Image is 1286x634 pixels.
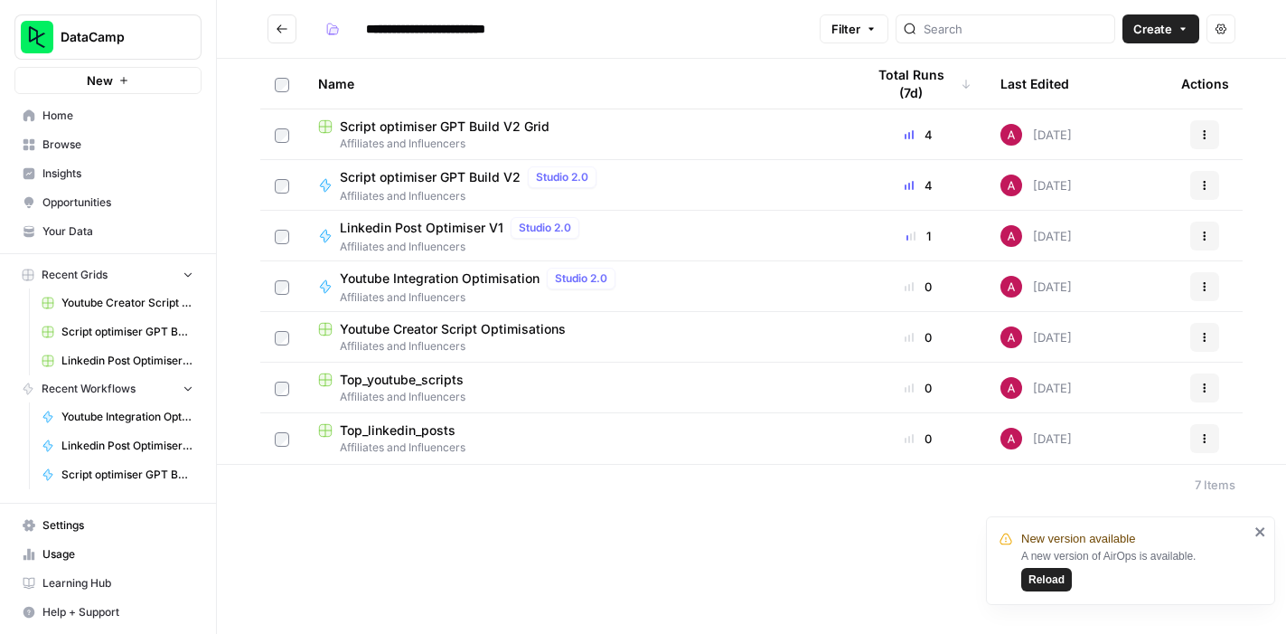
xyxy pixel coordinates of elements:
[14,511,202,540] a: Settings
[14,188,202,217] a: Opportunities
[14,130,202,159] a: Browse
[42,575,193,591] span: Learning Hub
[14,540,202,569] a: Usage
[340,219,503,237] span: Linkedin Post Optimiser V1
[1000,326,1072,348] div: [DATE]
[42,194,193,211] span: Opportunities
[14,598,202,627] button: Help + Support
[865,126,972,144] div: 4
[14,14,202,60] button: Workspace: DataCamp
[865,379,972,397] div: 0
[318,136,836,152] span: Affiliates and Influencers
[865,176,972,194] div: 4
[1000,124,1022,146] img: 43c7ryrks7gay32ec4w6nmwi11rw
[1000,225,1022,247] img: 43c7ryrks7gay32ec4w6nmwi11rw
[1028,572,1065,588] span: Reload
[1021,530,1135,548] span: New version available
[865,59,972,109] div: Total Runs (7d)
[268,14,296,43] button: Go back
[14,217,202,246] a: Your Data
[318,320,836,355] a: Youtube Creator Script OptimisationsAffiliates and Influencers
[536,169,588,185] span: Studio 2.0
[61,409,193,425] span: Youtube Integration Optimisation
[87,71,113,90] span: New
[1133,20,1172,38] span: Create
[14,569,202,598] a: Learning Hub
[318,440,836,456] span: Affiliates and Influencers
[318,268,836,306] a: Youtube Integration OptimisationStudio 2.0Affiliates and Influencers
[14,375,202,402] button: Recent Workflows
[340,421,455,440] span: Top_linkedin_posts
[1000,326,1022,348] img: 43c7ryrks7gay32ec4w6nmwi11rw
[865,227,972,245] div: 1
[340,239,587,255] span: Affiliates and Influencers
[318,389,836,405] span: Affiliates and Influencers
[61,353,193,369] span: Linkedin Post Optimiser V1 Grid
[318,421,836,456] a: Top_linkedin_postsAffiliates and Influencers
[1181,59,1229,109] div: Actions
[61,467,193,483] span: Script optimiser GPT Build V2
[14,261,202,289] button: Recent Grids
[318,371,836,405] a: Top_youtube_scriptsAffiliates and Influencers
[1254,525,1267,539] button: close
[318,166,836,204] a: Script optimiser GPT Build V2Studio 2.0Affiliates and Influencers
[865,278,972,296] div: 0
[1000,175,1072,196] div: [DATE]
[42,223,193,240] span: Your Data
[1000,276,1022,298] img: 43c7ryrks7gay32ec4w6nmwi11rw
[519,220,571,236] span: Studio 2.0
[42,166,193,182] span: Insights
[340,289,623,306] span: Affiliates and Influencers
[1000,124,1072,146] div: [DATE]
[1000,377,1022,399] img: 43c7ryrks7gay32ec4w6nmwi11rw
[865,328,972,346] div: 0
[1195,476,1235,494] div: 7 Items
[61,438,193,454] span: Linkedin Post Optimiser V1
[61,28,170,46] span: DataCamp
[61,295,193,311] span: Youtube Creator Script Optimisations
[1000,428,1072,449] div: [DATE]
[820,14,888,43] button: Filter
[340,118,549,136] span: Script optimiser GPT Build V2 Grid
[340,270,540,288] span: Youtube Integration Optimisation
[33,317,202,346] a: Script optimiser GPT Build V2 Grid
[42,604,193,620] span: Help + Support
[340,168,521,186] span: Script optimiser GPT Build V2
[924,20,1107,38] input: Search
[33,460,202,489] a: Script optimiser GPT Build V2
[1122,14,1199,43] button: Create
[318,217,836,255] a: Linkedin Post Optimiser V1Studio 2.0Affiliates and Influencers
[33,402,202,431] a: Youtube Integration Optimisation
[42,546,193,563] span: Usage
[1000,276,1072,298] div: [DATE]
[1000,428,1022,449] img: 43c7ryrks7gay32ec4w6nmwi11rw
[340,320,566,338] span: Youtube Creator Script Optimisations
[318,118,836,152] a: Script optimiser GPT Build V2 GridAffiliates and Influencers
[1021,548,1249,591] div: A new version of AirOps is available.
[21,21,53,53] img: DataCamp Logo
[318,338,836,355] span: Affiliates and Influencers
[1000,59,1069,109] div: Last Edited
[14,67,202,94] button: New
[340,371,464,389] span: Top_youtube_scripts
[42,108,193,124] span: Home
[14,101,202,130] a: Home
[865,430,972,448] div: 0
[340,188,604,204] span: Affiliates and Influencers
[42,137,193,153] span: Browse
[555,270,607,287] span: Studio 2.0
[831,20,860,38] span: Filter
[42,381,136,397] span: Recent Workflows
[14,159,202,188] a: Insights
[33,289,202,317] a: Youtube Creator Script Optimisations
[42,517,193,534] span: Settings
[1000,175,1022,196] img: 43c7ryrks7gay32ec4w6nmwi11rw
[42,267,108,283] span: Recent Grids
[61,324,193,340] span: Script optimiser GPT Build V2 Grid
[33,431,202,460] a: Linkedin Post Optimiser V1
[1000,377,1072,399] div: [DATE]
[318,59,836,109] div: Name
[1000,225,1072,247] div: [DATE]
[1021,568,1072,591] button: Reload
[33,346,202,375] a: Linkedin Post Optimiser V1 Grid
